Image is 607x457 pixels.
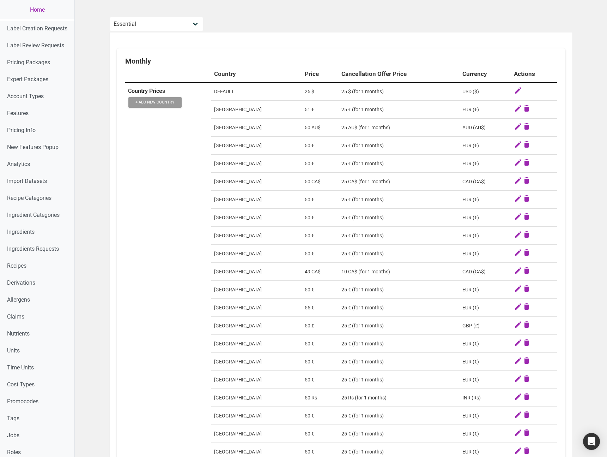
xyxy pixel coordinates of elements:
td: EUR (€) [460,191,511,209]
td: EUR (€) [460,299,511,317]
td: [GEOGRAPHIC_DATA] [211,137,302,155]
td: EUR (€) [460,209,511,227]
th: Currency [460,65,511,83]
td: EUR (€) [460,353,511,371]
td: 50 € [302,407,339,425]
td: [GEOGRAPHIC_DATA] [211,425,302,443]
td: 50 € [302,209,339,227]
td: INR (Rs) [460,389,511,407]
td: 25 € (for 1 months) [339,371,459,389]
td: EUR (€) [460,227,511,245]
td: 50 € [302,191,339,209]
td: 25 € (for 1 months) [339,335,459,353]
td: 25 € (for 1 months) [339,353,459,371]
td: [GEOGRAPHIC_DATA] [211,371,302,389]
td: EUR (€) [460,155,511,173]
td: [GEOGRAPHIC_DATA] [211,209,302,227]
td: EUR (€) [460,245,511,263]
td: 25 € (for 1 months) [339,245,459,263]
td: [GEOGRAPHIC_DATA] [211,101,302,119]
td: 25 € (for 1 months) [339,155,459,173]
td: [GEOGRAPHIC_DATA] [211,245,302,263]
td: 50 € [302,281,339,299]
td: EUR (€) [460,371,511,389]
td: EUR (€) [460,137,511,155]
th: Actions [511,65,557,83]
td: [GEOGRAPHIC_DATA] [211,191,302,209]
td: 25 € (for 1 months) [339,209,459,227]
td: USD ($) [460,83,511,101]
td: [GEOGRAPHIC_DATA] [211,353,302,371]
td: [GEOGRAPHIC_DATA] [211,317,302,335]
td: [GEOGRAPHIC_DATA] [211,119,302,137]
td: 55 € [302,299,339,317]
td: 50 € [302,353,339,371]
td: 50 € [302,425,339,443]
td: 50 € [302,335,339,353]
td: 25 € (for 1 months) [339,281,459,299]
th: Country [211,65,302,83]
td: DEFAULT [211,83,302,101]
td: 25 € (for 1 months) [339,137,459,155]
td: [GEOGRAPHIC_DATA] [211,155,302,173]
td: [GEOGRAPHIC_DATA] [211,173,302,191]
td: 50 CA$ [302,173,339,191]
td: [GEOGRAPHIC_DATA] [211,227,302,245]
td: 50 € [302,245,339,263]
td: CAD (CA$) [460,263,511,281]
td: 50 € [302,137,339,155]
td: 25 € (for 1 months) [339,101,459,119]
td: [GEOGRAPHIC_DATA] [211,389,302,407]
td: 50 AU$ [302,119,339,137]
th: Price [302,65,339,83]
td: [GEOGRAPHIC_DATA] [211,299,302,317]
td: 25 € (for 1 months) [339,407,459,425]
td: EUR (€) [460,335,511,353]
td: EUR (€) [460,425,511,443]
td: 25 Rs (for 1 months) [339,389,459,407]
td: EUR (€) [460,101,511,119]
td: 25 $ [302,83,339,101]
td: 25 € (for 1 months) [339,191,459,209]
td: [GEOGRAPHIC_DATA] [211,407,302,425]
td: [GEOGRAPHIC_DATA] [211,263,302,281]
td: [GEOGRAPHIC_DATA] [211,281,302,299]
td: 25 € (for 1 months) [339,299,459,317]
td: 50 £ [302,317,339,335]
th: Cancellation Offer Price [339,65,459,83]
td: CAD (CA$) [460,173,511,191]
td: EUR (€) [460,281,511,299]
td: 25 $ (for 1 months) [339,83,459,101]
td: 25 AU$ (for 1 months) [339,119,459,137]
td: 50 € [302,227,339,245]
td: GBP (£) [460,317,511,335]
td: 51 € [302,101,339,119]
td: 25 € (for 1 months) [339,425,459,443]
td: 25 € (for 1 months) [339,227,459,245]
td: 49 CA$ [302,263,339,281]
td: 25 £ (for 1 months) [339,317,459,335]
td: 10 CA$ (for 1 months) [339,263,459,281]
td: AUD (AU$) [460,119,511,137]
td: 50 € [302,371,339,389]
td: [GEOGRAPHIC_DATA] [211,335,302,353]
div: Monthly [125,57,557,65]
td: EUR (€) [460,407,511,425]
td: 50 Rs [302,389,339,407]
div: Open Intercom Messenger [583,433,600,450]
td: 25 CA$ (for 1 months) [339,173,459,191]
td: 50 € [302,155,339,173]
button: + Add New Country [128,97,182,108]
